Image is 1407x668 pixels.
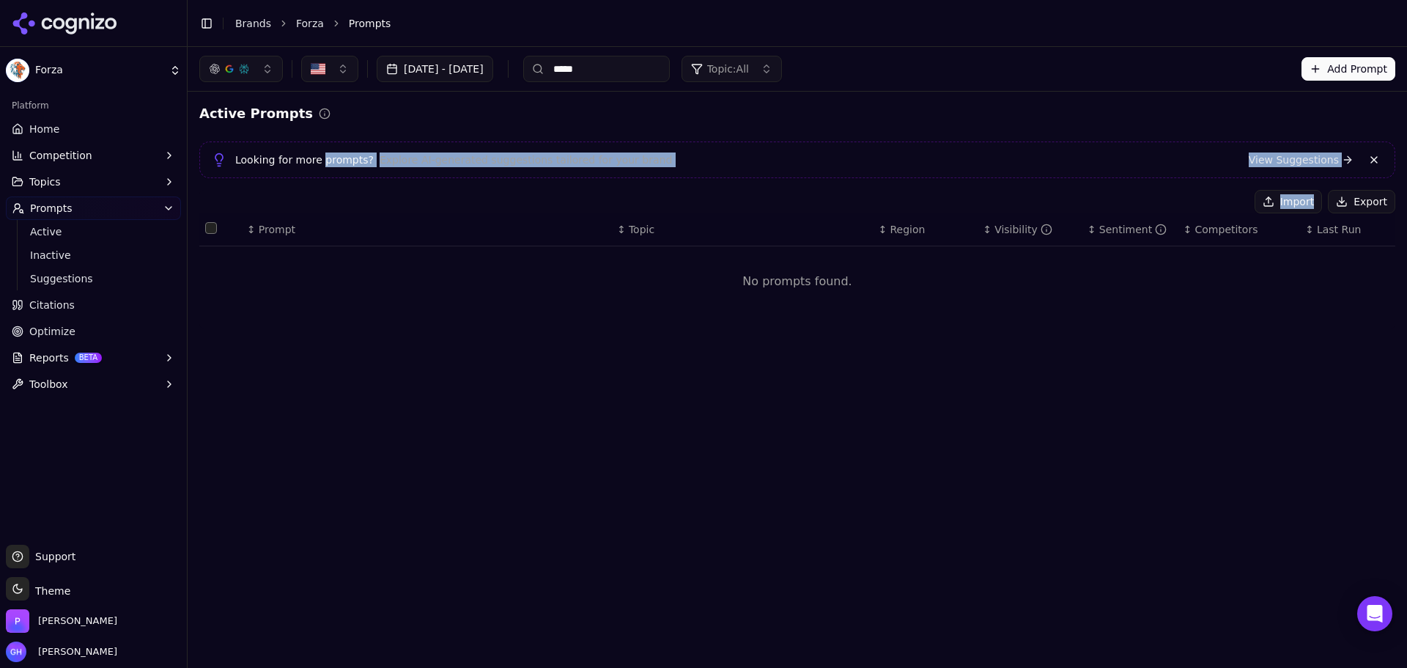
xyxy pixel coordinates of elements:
[247,222,605,237] div: ↕Prompt
[6,320,181,343] a: Optimize
[199,103,313,124] h2: Active Prompts
[1099,222,1167,237] div: Sentiment
[6,346,181,370] button: ReportsBETA
[24,221,163,242] a: Active
[983,222,1076,237] div: ↕Visibility
[890,222,926,237] span: Region
[29,122,59,136] span: Home
[994,222,1052,237] div: Visibility
[617,222,867,237] div: ↕Topic
[6,642,26,662] img: Grace Hallen
[199,213,1395,317] div: Data table
[6,117,181,141] a: Home
[873,213,978,246] th: Region
[35,64,163,77] span: Forza
[24,268,163,289] a: Suggestions
[6,94,181,117] div: Platform
[235,153,374,167] span: Looking for more prompts?
[29,175,61,189] span: Topics
[977,213,1082,246] th: brandMentionRate
[311,62,325,76] img: United States
[879,222,972,237] div: ↕Region
[349,16,391,31] span: Prompts
[6,170,181,194] button: Topics
[199,246,1395,317] td: No prompts found.
[6,293,181,317] a: Citations
[1305,222,1389,237] div: ↕Last Run
[380,153,672,167] span: Explore AI-generated suggestions tailored for your brand
[30,224,158,239] span: Active
[32,645,117,658] span: [PERSON_NAME]
[29,350,69,365] span: Reports
[1249,153,1354,167] a: View Suggestions
[235,16,1366,31] nav: breadcrumb
[38,614,117,628] span: Perrill
[6,609,29,633] img: Perrill
[30,248,158,263] span: Inactive
[1301,57,1395,81] button: Add Prompt
[235,18,271,29] a: Brands
[1317,222,1361,237] span: Last Run
[75,353,102,363] span: BETA
[30,271,158,286] span: Suggestions
[1178,213,1299,246] th: Competitors
[6,372,181,396] button: Toolbox
[29,324,75,339] span: Optimize
[259,222,295,237] span: Prompt
[629,222,654,237] span: Topic
[29,298,75,312] span: Citations
[6,197,181,220] button: Prompts
[6,642,117,662] button: Open user button
[1255,190,1322,213] button: Import
[6,59,29,82] img: Forza
[241,213,611,246] th: Prompt
[24,245,163,265] a: Inactive
[1183,222,1293,237] div: ↕Competitors
[6,144,181,167] button: Competition
[1195,222,1258,237] span: Competitors
[611,213,873,246] th: Topic
[1082,213,1178,246] th: sentiment
[30,201,73,216] span: Prompts
[29,549,75,564] span: Support
[29,377,68,392] span: Toolbox
[707,62,749,76] span: Topic: All
[29,585,70,597] span: Theme
[205,222,217,234] button: Select all rows
[1087,222,1172,237] div: ↕Sentiment
[1357,596,1392,631] div: Open Intercom Messenger
[296,16,324,31] a: Forza
[377,56,493,82] button: [DATE] - [DATE]
[29,148,92,163] span: Competition
[1365,151,1383,169] button: Dismiss banner
[6,609,117,633] button: Open organization switcher
[1299,213,1395,246] th: Last Run
[1328,190,1395,213] button: Export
